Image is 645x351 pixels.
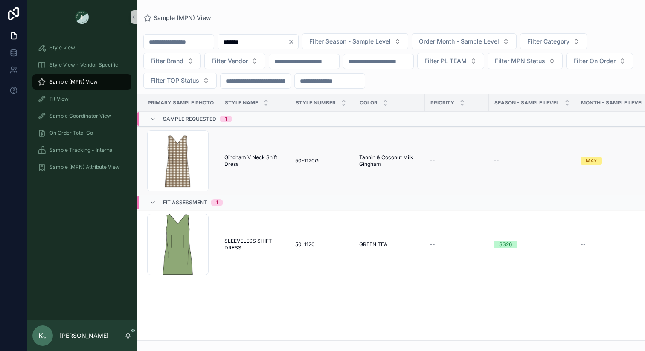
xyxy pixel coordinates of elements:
[430,99,454,106] span: PRIORITY
[49,96,69,102] span: Fit View
[417,53,484,69] button: Select Button
[359,154,420,168] a: Tannin & Coconut Milk Gingham
[430,157,435,164] span: --
[60,331,109,340] p: [PERSON_NAME]
[296,99,336,106] span: Style Number
[224,154,285,168] a: Gingham V Neck Shift Dress
[295,157,349,164] a: 50-1120G
[360,99,378,106] span: Color
[499,241,512,248] div: SS26
[163,116,216,122] span: Sample Requested
[573,57,616,65] span: Filter On Order
[494,157,570,164] a: --
[225,116,227,122] div: 1
[38,331,47,341] span: KJ
[32,40,131,55] a: Style View
[32,91,131,107] a: Fit View
[143,73,217,89] button: Select Button
[295,241,315,248] span: 50-1120
[288,38,298,45] button: Clear
[32,125,131,141] a: On Order Total Co
[151,57,183,65] span: Filter Brand
[412,33,517,49] button: Select Button
[49,44,75,51] span: Style View
[359,241,387,248] span: GREEN TEA
[424,57,467,65] span: Filter PL TEAM
[32,160,131,175] a: Sample (MPN) Attribute View
[225,99,258,106] span: Style Name
[163,199,207,206] span: Fit Assessment
[566,53,633,69] button: Select Button
[49,61,118,68] span: Style View - Vendor Specific
[49,113,111,119] span: Sample Coordinator View
[494,99,559,106] span: Season - Sample Level
[49,164,120,171] span: Sample (MPN) Attribute View
[419,37,499,46] span: Order Month - Sample Level
[309,37,391,46] span: Filter Season - Sample Level
[495,57,545,65] span: Filter MPN Status
[49,78,98,85] span: Sample (MPN) View
[212,57,248,65] span: Filter Vendor
[49,147,114,154] span: Sample Tracking - Internal
[581,241,586,248] span: --
[520,33,587,49] button: Select Button
[494,241,570,248] a: SS26
[75,10,89,24] img: App logo
[151,76,199,85] span: Filter TOP Status
[32,108,131,124] a: Sample Coordinator View
[27,34,137,186] div: scrollable content
[527,37,569,46] span: Filter Category
[148,99,214,106] span: PRIMARY SAMPLE PHOTO
[302,33,408,49] button: Select Button
[430,157,484,164] a: --
[295,157,319,164] span: 50-1120G
[359,241,420,248] a: GREEN TEA
[494,157,499,164] span: --
[32,74,131,90] a: Sample (MPN) View
[581,99,644,106] span: MONTH - SAMPLE LEVEL
[32,57,131,73] a: Style View - Vendor Specific
[32,142,131,158] a: Sample Tracking - Internal
[49,130,93,136] span: On Order Total Co
[586,157,597,165] div: MAY
[224,238,285,251] a: SLEEVELESS SHIFT DRESS
[430,241,484,248] a: --
[143,53,201,69] button: Select Button
[143,14,211,22] a: Sample (MPN) View
[154,14,211,22] span: Sample (MPN) View
[216,199,218,206] div: 1
[204,53,265,69] button: Select Button
[295,241,349,248] a: 50-1120
[430,241,435,248] span: --
[488,53,563,69] button: Select Button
